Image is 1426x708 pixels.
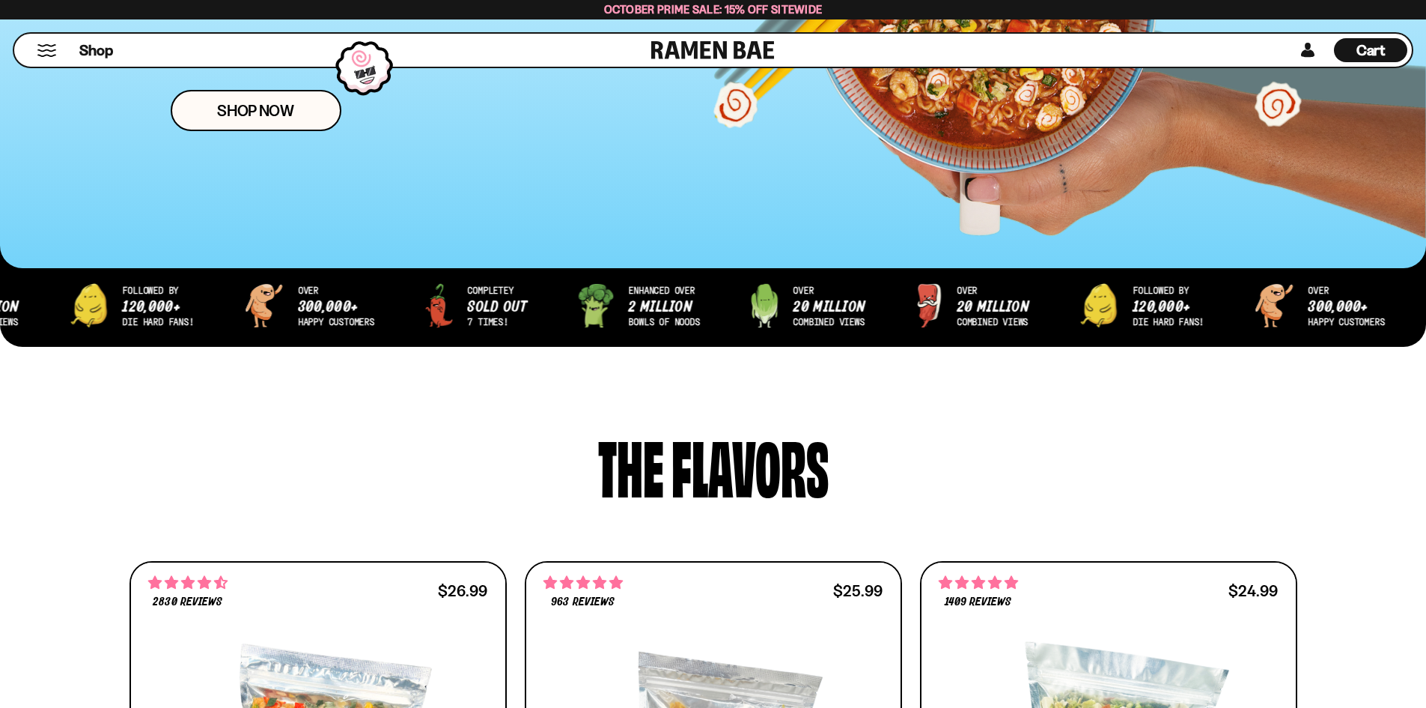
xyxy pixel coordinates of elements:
div: $25.99 [833,584,883,598]
span: 4.76 stars [939,573,1018,593]
span: 2830 reviews [153,596,222,608]
div: flavors [671,429,829,500]
div: Cart [1334,34,1407,67]
span: 963 reviews [551,596,614,608]
a: Shop [79,38,113,62]
div: The [598,429,664,500]
div: $24.99 [1228,584,1278,598]
span: Cart [1356,41,1386,59]
a: Shop Now [171,90,341,131]
div: $26.99 [438,584,487,598]
span: 4.75 stars [543,573,623,593]
span: Shop [79,40,113,61]
span: Shop Now [217,103,294,118]
span: October Prime Sale: 15% off Sitewide [604,2,823,16]
button: Mobile Menu Trigger [37,44,57,57]
span: 1409 reviews [945,596,1011,608]
span: 4.68 stars [148,573,228,593]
